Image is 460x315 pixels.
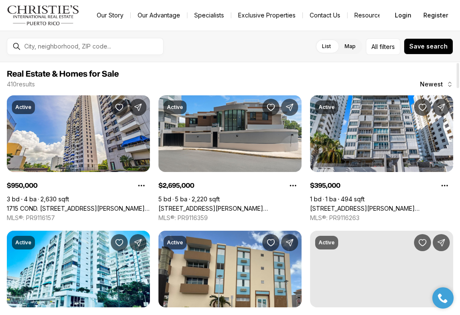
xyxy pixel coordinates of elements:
[7,205,150,212] a: 1715 COND. LA INMACULADA PLAZA I #PH4, SAN JUAN PR, 00909
[133,177,150,194] button: Property options
[395,12,411,19] span: Login
[371,42,378,51] span: All
[129,234,147,251] button: Share Property
[7,5,80,26] img: logo
[129,99,147,116] button: Share Property
[7,81,35,88] p: 410 results
[420,81,443,88] span: Newest
[310,205,453,212] a: 890 AVE ASHFORD #1, SAN JUAN PR, 00907
[379,42,395,51] span: filters
[90,9,130,21] a: Our Story
[285,177,302,194] button: Property options
[111,99,128,116] button: Save Property: 1715 COND. LA INMACULADA PLAZA I #PH4
[366,38,400,55] button: Allfilters
[414,99,431,116] button: Save Property: 890 AVE ASHFORD #1
[414,234,431,251] button: Save Property: 267 SAN JORGE AVE. #9A
[319,104,335,111] p: Active
[418,7,453,24] button: Register
[262,99,279,116] button: Save Property: 1 ALMENDARES
[15,239,32,246] p: Active
[187,9,231,21] a: Specialists
[433,99,450,116] button: Share Property
[131,9,187,21] a: Our Advantage
[338,39,362,54] label: Map
[111,234,128,251] button: Save Property: 6400 ISLA VERDE AV #12 B
[262,234,279,251] button: Save Property: C-1 LORENZO VIZCARRONDO. CALLE IGNACIO ARZUAGA, ESQUIN
[436,177,453,194] button: Property options
[433,234,450,251] button: Share Property
[7,70,119,78] span: Real Estate & Homes for Sale
[281,234,298,251] button: Share Property
[15,104,32,111] p: Active
[167,104,183,111] p: Active
[415,76,458,93] button: Newest
[409,43,448,50] span: Save search
[319,239,335,246] p: Active
[404,38,453,54] button: Save search
[390,7,417,24] button: Login
[231,9,302,21] a: Exclusive Properties
[158,205,302,212] a: 1 ALMENDARES, SAN JUAN PR, 00901
[167,239,183,246] p: Active
[281,99,298,116] button: Share Property
[348,9,391,21] a: Resources
[303,9,347,21] button: Contact Us
[423,12,448,19] span: Register
[315,39,338,54] label: List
